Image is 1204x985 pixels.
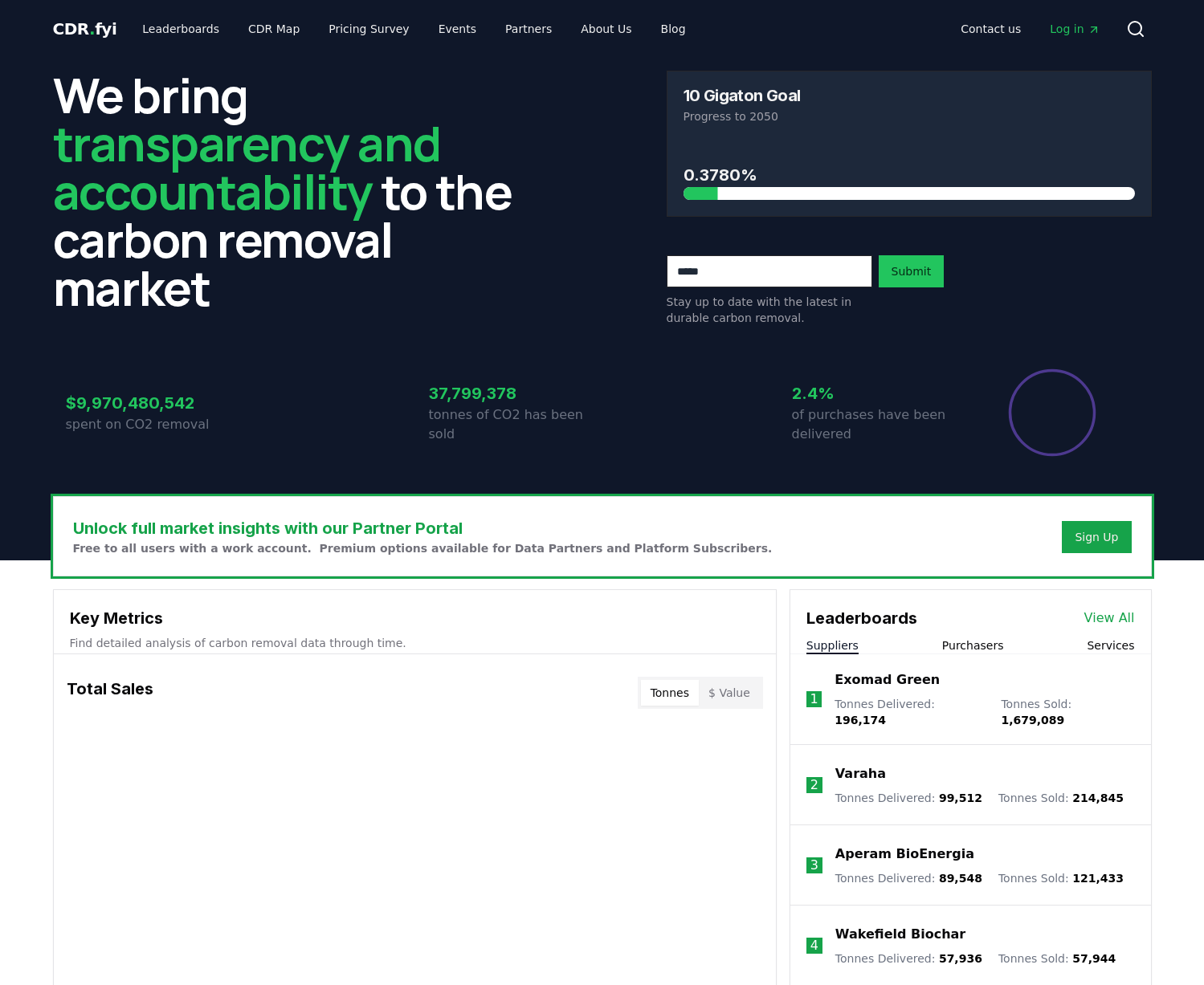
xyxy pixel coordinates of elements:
span: Log in [1050,21,1100,37]
span: 1,679,089 [1001,714,1064,727]
a: Leaderboards [129,14,232,43]
a: Events [426,14,489,43]
button: Submit [879,255,945,287]
p: Tonnes Sold : [998,950,1116,967]
a: Varaha [835,764,886,784]
p: 3 [810,856,818,875]
p: of purchases have been delivered [792,405,965,444]
p: Tonnes Delivered : [835,790,982,806]
a: CDR.fyi [53,18,117,40]
button: Suppliers [806,637,859,653]
p: Tonnes Sold : [998,870,1124,886]
h3: Leaderboards [806,606,917,630]
button: Sign Up [1062,521,1131,553]
span: . [89,19,95,39]
p: spent on CO2 removal [66,415,239,434]
h3: 0.3780% [684,163,1135,187]
a: View All [1084,609,1135,628]
p: tonnes of CO2 has been sold [429,405,602,444]
a: CDR Map [235,14,312,43]
span: transparency and accountability [53,110,441,224]
span: 196,174 [835,714,886,727]
span: CDR fyi [53,19,117,39]
button: Tonnes [641,680,699,706]
nav: Main [129,14,698,43]
h3: Unlock full market insights with our Partner Portal [73,516,773,540]
span: 99,512 [939,792,982,804]
h3: 2.4% [792,381,965,405]
a: Exomad Green [835,670,940,690]
a: About Us [568,14,644,43]
a: Partners [492,14,565,43]
a: Blog [648,14,699,43]
button: Services [1087,637,1134,653]
h2: We bring to the carbon removal market [53,71,538,311]
p: Tonnes Sold : [998,790,1124,806]
span: 57,936 [939,952,982,965]
a: Wakefield Biochar [835,925,965,944]
p: Stay up to date with the latest in durable carbon removal. [667,294,872,326]
a: Log in [1037,14,1112,43]
p: 1 [810,690,818,709]
nav: Main [948,14,1112,43]
span: 121,433 [1072,872,1124,885]
p: Tonnes Sold : [1001,696,1134,728]
button: Purchasers [942,637,1004,653]
p: Progress to 2050 [684,108,1135,124]
a: Aperam BioEnergia [835,845,974,864]
span: 214,845 [1072,792,1124,804]
p: Free to all users with a work account. Premium options available for Data Partners and Platform S... [73,540,773,556]
p: 4 [810,936,818,955]
h3: 10 Gigaton Goal [684,88,801,104]
button: $ Value [699,680,760,706]
a: Contact us [948,14,1034,43]
h3: 37,799,378 [429,381,602,405]
p: 2 [810,775,818,795]
div: Percentage of sales delivered [1007,368,1097,458]
h3: Total Sales [67,677,153,709]
span: 89,548 [939,872,982,885]
p: Tonnes Delivered : [835,950,982,967]
p: Tonnes Delivered : [835,696,985,728]
a: Sign Up [1075,529,1118,545]
p: Find detailed analysis of carbon removal data through time. [70,635,760,651]
h3: $9,970,480,542 [66,391,239,415]
p: Tonnes Delivered : [835,870,982,886]
h3: Key Metrics [70,606,760,630]
span: 57,944 [1072,952,1116,965]
a: Pricing Survey [316,14,422,43]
